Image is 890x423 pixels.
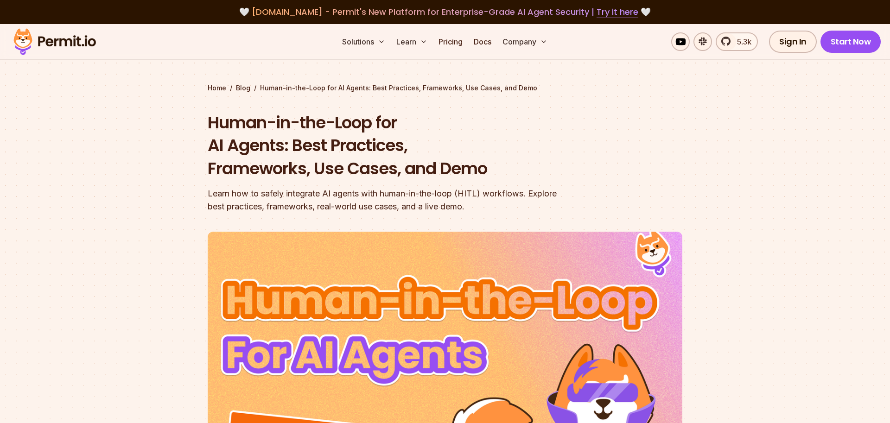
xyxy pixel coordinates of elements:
[208,83,682,93] div: / /
[208,187,564,213] div: Learn how to safely integrate AI agents with human-in-the-loop (HITL) workflows. Explore best pra...
[9,26,100,57] img: Permit logo
[716,32,758,51] a: 5.3k
[731,36,751,47] span: 5.3k
[499,32,551,51] button: Company
[208,111,564,180] h1: Human-in-the-Loop for AI Agents: Best Practices, Frameworks, Use Cases, and Demo
[820,31,881,53] a: Start Now
[435,32,466,51] a: Pricing
[252,6,638,18] span: [DOMAIN_NAME] - Permit's New Platform for Enterprise-Grade AI Agent Security |
[393,32,431,51] button: Learn
[338,32,389,51] button: Solutions
[236,83,250,93] a: Blog
[470,32,495,51] a: Docs
[769,31,817,53] a: Sign In
[208,83,226,93] a: Home
[22,6,868,19] div: 🤍 🤍
[597,6,638,18] a: Try it here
